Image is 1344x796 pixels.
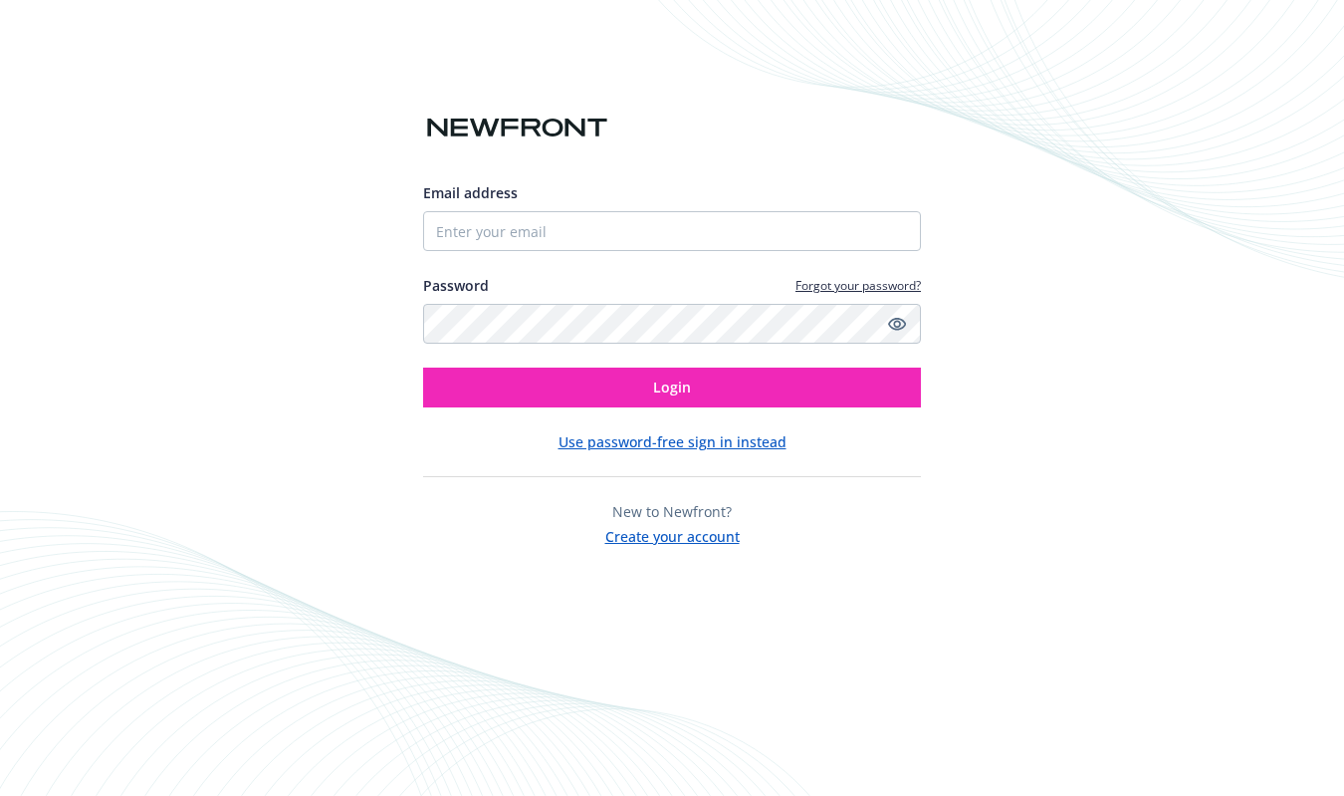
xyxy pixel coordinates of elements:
span: Email address [423,183,518,202]
input: Enter your email [423,211,921,251]
a: Show password [885,312,909,336]
img: Newfront logo [423,111,611,145]
button: Use password-free sign in instead [559,431,786,452]
button: Create your account [605,522,740,547]
label: Password [423,275,489,296]
span: New to Newfront? [612,502,732,521]
span: Login [653,378,691,397]
a: Forgot your password? [795,277,921,294]
button: Login [423,368,921,407]
input: Enter your password [423,304,921,344]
